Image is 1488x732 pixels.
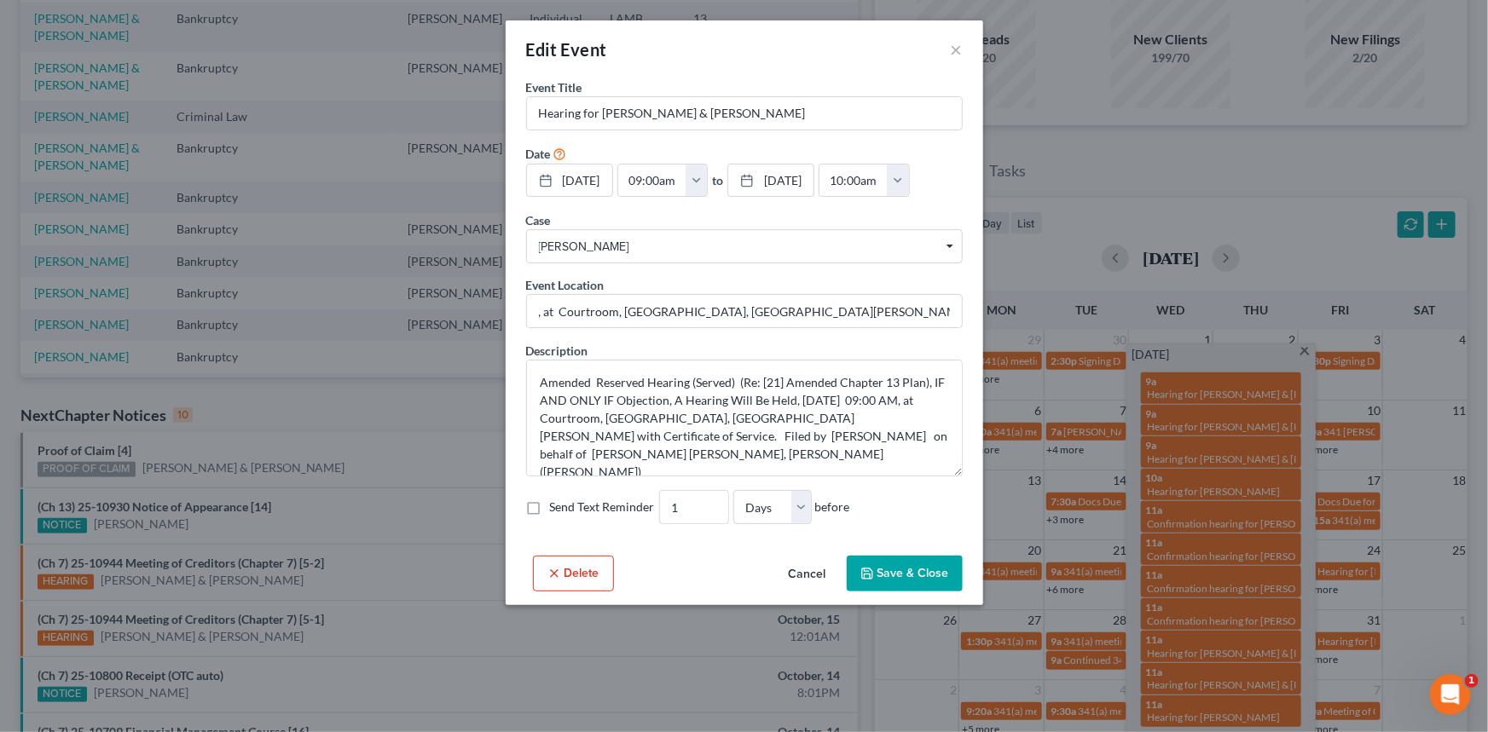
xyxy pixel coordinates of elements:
span: Select box activate [526,229,963,263]
label: Case [526,211,551,229]
a: [DATE] [527,164,612,197]
input: -- : -- [819,164,888,197]
label: Event Location [526,276,605,294]
a: [DATE] [728,164,813,197]
label: Send Text Reminder [550,499,655,516]
input: Enter event name... [527,97,962,130]
button: Cancel [775,557,840,591]
iframe: Intercom live chat [1430,674,1471,715]
label: Date [526,145,551,163]
button: × [951,39,963,60]
span: before [815,499,850,516]
span: Event Title [526,80,582,95]
span: 1 [1465,674,1479,688]
input: -- : -- [618,164,686,197]
button: Save & Close [847,556,963,591]
label: Description [526,342,588,360]
span: Edit Event [526,39,607,60]
input: -- [660,491,728,523]
button: Delete [533,556,614,591]
span: [PERSON_NAME] [539,238,950,256]
input: Enter location... [527,295,962,327]
label: to [712,171,723,189]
